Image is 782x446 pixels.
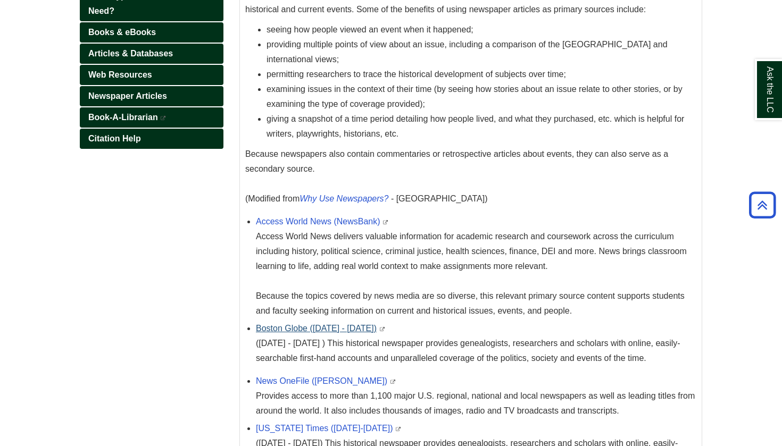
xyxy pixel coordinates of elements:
[160,116,167,121] i: This link opens in a new window
[267,22,696,37] li: seeing how people viewed an event when it happened;
[256,217,380,226] a: Access World News (NewsBank)
[267,37,696,67] li: providing multiple points of view about an issue, including a comparison of the [GEOGRAPHIC_DATA]...
[245,147,696,206] p: Because newspapers also contain commentaries or retrospective articles about events, they can als...
[88,28,156,37] span: Books & eBooks
[80,44,223,64] a: Articles & Databases
[80,107,223,128] a: Book-A-Librarian
[88,49,173,58] span: Articles & Databases
[88,134,141,143] span: Citation Help
[256,376,387,385] a: News OneFile ([PERSON_NAME])
[80,129,223,149] a: Citation Help
[256,229,696,318] div: Access World News delivers valuable information for academic research and coursework across the c...
[256,424,393,433] a: [US_STATE] Times ([DATE]-[DATE])
[382,220,389,225] i: This link opens in a new window
[745,198,779,212] a: Back to Top
[88,70,152,79] span: Web Resources
[88,91,167,100] span: Newspaper Articles
[80,22,223,43] a: Books & eBooks
[256,389,696,418] div: Provides access to more than 1,100 major U.S. regional, national and local newspapers as well as ...
[80,65,223,85] a: Web Resources
[80,86,223,106] a: Newspaper Articles
[379,327,385,332] i: This link opens in a new window
[300,194,388,203] a: Why Use Newspapers?
[267,112,696,141] li: giving a snapshot of a time period detailing how people lived, and what they purchased, etc. whic...
[395,427,402,432] i: This link opens in a new window
[390,380,396,384] i: This link opens in a new window
[88,113,158,122] span: Book-A-Librarian
[256,336,696,366] p: ([DATE] - [DATE] ) This historical newspaper provides genealogists, researchers and scholars with...
[256,324,377,333] a: Boston Globe ([DATE] - [DATE])
[267,82,696,112] li: examining issues in the context of their time (by seeing how stories about an issue relate to oth...
[267,67,696,82] li: permitting researchers to trace the historical development of subjects over time;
